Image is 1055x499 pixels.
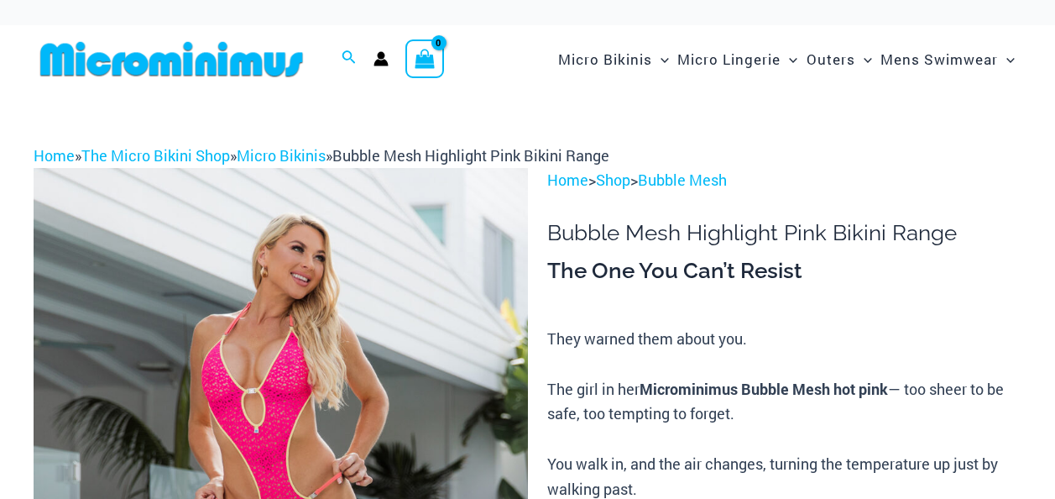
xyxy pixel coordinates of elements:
[998,38,1015,81] span: Menu Toggle
[781,38,797,81] span: Menu Toggle
[596,170,630,190] a: Shop
[34,40,310,78] img: MM SHOP LOGO FLAT
[638,170,727,190] a: Bubble Mesh
[547,257,1021,286] h3: The One You Can’t Resist
[855,38,872,81] span: Menu Toggle
[405,39,444,78] a: View Shopping Cart, empty
[34,145,75,165] a: Home
[876,34,1019,85] a: Mens SwimwearMenu ToggleMenu Toggle
[547,220,1021,246] h1: Bubble Mesh Highlight Pink Bikini Range
[807,38,855,81] span: Outers
[652,38,669,81] span: Menu Toggle
[554,34,673,85] a: Micro BikinisMenu ToggleMenu Toggle
[373,51,389,66] a: Account icon link
[551,31,1021,87] nav: Site Navigation
[332,145,609,165] span: Bubble Mesh Highlight Pink Bikini Range
[802,34,876,85] a: OutersMenu ToggleMenu Toggle
[640,379,888,399] b: Microminimus Bubble Mesh hot pink
[547,170,588,190] a: Home
[342,48,357,70] a: Search icon link
[81,145,230,165] a: The Micro Bikini Shop
[237,145,326,165] a: Micro Bikinis
[880,38,998,81] span: Mens Swimwear
[673,34,802,85] a: Micro LingerieMenu ToggleMenu Toggle
[677,38,781,81] span: Micro Lingerie
[558,38,652,81] span: Micro Bikinis
[547,168,1021,193] p: > >
[34,145,609,165] span: » » »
